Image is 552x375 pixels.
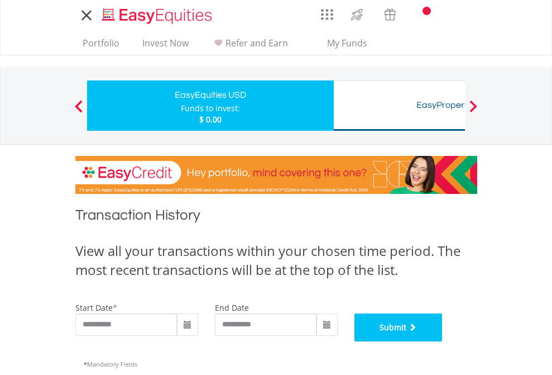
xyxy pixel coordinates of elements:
[215,302,249,313] label: end date
[100,7,217,25] img: EasyEquities_Logo.png
[75,302,113,313] label: start date
[463,3,492,27] a: My Profile
[435,3,463,25] a: FAQ's and Support
[199,114,222,125] span: $ 0.00
[314,3,340,21] a: AppsGrid
[321,8,333,21] img: grid-menu-icon.svg
[75,241,477,280] div: View all your transactions within your chosen time period. The most recent transactions will be a...
[75,205,477,230] h1: Transaction History
[68,106,90,117] button: Previous
[78,37,124,55] a: Portfolio
[84,360,137,368] span: Mandatory Fields
[381,6,399,23] img: vouchers-v2.svg
[207,37,292,55] a: Refer and Earn
[138,37,193,55] a: Invest Now
[94,87,327,103] div: EasyEquities USD
[373,3,406,23] a: Vouchers
[462,106,484,117] button: Next
[311,36,384,50] span: My Funds
[348,6,366,23] img: thrive-v2.svg
[75,156,477,194] img: EasyCredit Promotion Banner
[225,37,288,49] span: Refer and Earn
[98,3,217,25] a: Home page
[406,3,435,25] a: Notifications
[181,103,240,114] div: Funds to invest:
[354,314,443,341] button: Submit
